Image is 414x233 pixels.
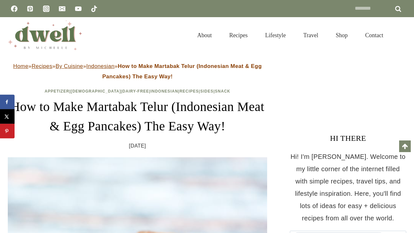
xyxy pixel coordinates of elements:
button: View Search Form [395,30,406,41]
a: Sides [200,89,213,94]
a: About [189,24,221,47]
a: Indonesian [86,63,114,69]
a: Instagram [40,2,53,15]
p: Hi! I'm [PERSON_NAME]. Welcome to my little corner of the internet filled with simple recipes, tr... [290,150,406,224]
a: Home [13,63,28,69]
h1: How to Make Martabak Telur (Indonesian Meat & Egg Pancakes) The Easy Way! [8,97,267,136]
a: Recipes [180,89,199,94]
a: Pinterest [24,2,37,15]
a: Facebook [8,2,21,15]
span: » » » » [13,63,262,80]
a: YouTube [72,2,85,15]
a: Scroll to top [399,140,411,152]
h3: HI THERE [290,132,406,144]
a: Indonesian [150,89,178,94]
a: [DEMOGRAPHIC_DATA] [71,89,121,94]
a: Travel [295,24,327,47]
a: Shop [327,24,356,47]
img: DWELL by michelle [8,20,82,50]
a: Dairy-Free [123,89,149,94]
nav: Primary Navigation [189,24,392,47]
a: Lifestyle [256,24,295,47]
a: Recipes [32,63,52,69]
a: Recipes [221,24,256,47]
a: Contact [356,24,392,47]
time: [DATE] [129,141,146,151]
span: | | | | | | [45,89,230,94]
a: Snack [215,89,230,94]
strong: How to Make Martabak Telur (Indonesian Meat & Egg Pancakes) The Easy Way! [102,63,262,80]
a: Email [56,2,69,15]
a: Appetizer [45,89,69,94]
a: By Cuisine [56,63,83,69]
a: TikTok [88,2,101,15]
